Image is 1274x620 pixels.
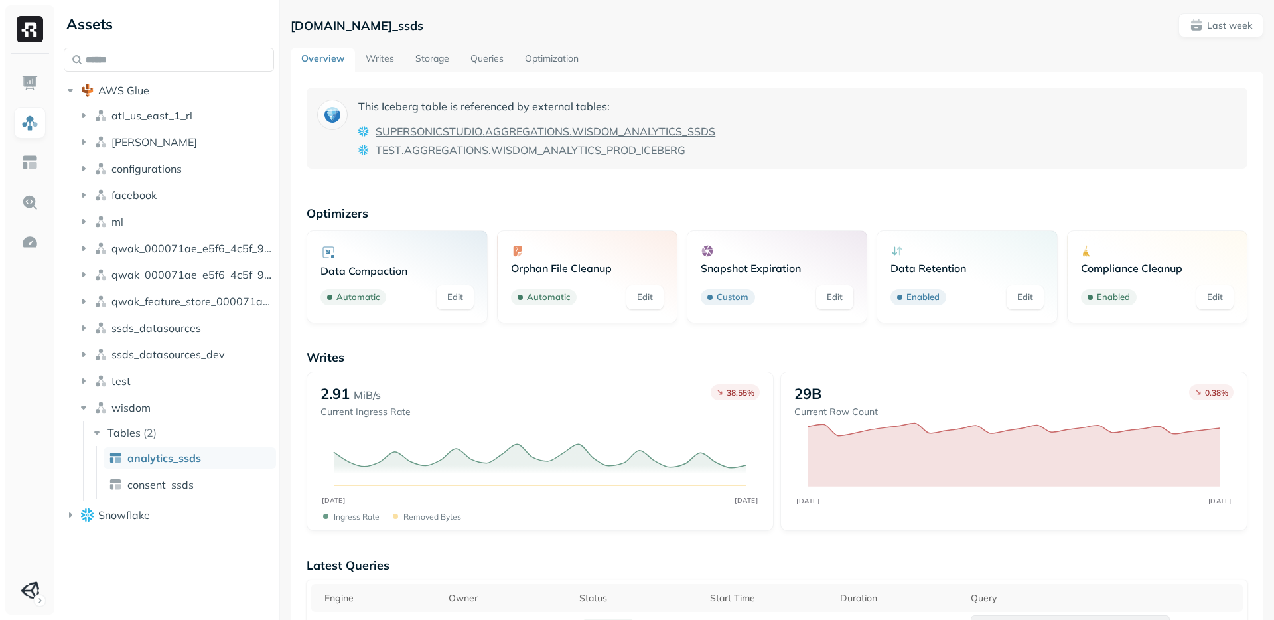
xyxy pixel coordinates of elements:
a: Storage [405,48,460,72]
span: AGGREGATIONS [485,123,569,139]
button: qwak_000071ae_e5f6_4c5f_97ab_2b533d00d294_analytics_data_view [77,264,275,285]
p: Data Compaction [320,264,473,277]
img: namespace [94,189,107,202]
tspan: [DATE] [322,496,346,504]
button: Tables(2) [90,422,275,443]
a: SUPERSONICSTUDIO.AGGREGATIONS.WISDOM_ANALYTICS_SSDS [376,123,715,139]
span: ssds_datasources_dev [111,348,225,361]
p: Ingress Rate [334,512,380,522]
p: [DOMAIN_NAME]_ssds [291,18,423,33]
p: Custom [717,291,748,304]
button: [PERSON_NAME] [77,131,275,153]
button: ml [77,211,275,232]
img: Dashboard [21,74,38,92]
img: Ryft [17,16,43,42]
span: . [482,123,485,139]
a: Writes [355,48,405,72]
a: Edit [816,285,853,309]
p: MiB/s [354,387,381,403]
button: AWS Glue [64,80,274,101]
span: atl_us_east_1_rl [111,109,192,122]
img: table [109,451,122,465]
p: Enabled [1097,291,1130,304]
a: Optimization [514,48,589,72]
span: analytics_ssds [127,451,201,465]
span: test [111,374,131,388]
img: Query Explorer [21,194,38,211]
img: namespace [94,215,107,228]
div: Engine [324,590,435,606]
button: ssds_datasources [77,317,275,339]
a: Edit [437,285,474,309]
a: TEST.AGGREGATIONS.WISDOM_ANALYTICS_PROD_ICEBERG [376,142,685,158]
p: Latest Queries [307,558,1247,573]
span: TEST [376,142,401,158]
tspan: [DATE] [796,497,819,504]
p: Automatic [527,291,570,304]
img: namespace [94,295,107,308]
button: atl_us_east_1_rl [77,105,275,126]
span: qwak_000071ae_e5f6_4c5f_97ab_2b533d00d294_analytics_data_view [111,268,275,281]
span: WISDOM_ANALYTICS_PROD_ICEBERG [491,142,685,158]
p: Removed bytes [403,512,461,522]
p: 38.55 % [727,388,754,398]
p: Automatic [336,291,380,304]
p: Compliance Cleanup [1081,262,1234,275]
a: Queries [460,48,514,72]
a: Overview [291,48,355,72]
span: SUPERSONICSTUDIO [376,123,482,139]
span: Tables [107,426,141,439]
p: Current Ingress Rate [320,406,411,418]
span: AWS Glue [98,84,149,97]
button: configurations [77,158,275,179]
img: Optimization [21,234,38,251]
span: configurations [111,162,182,175]
span: qwak_000071ae_e5f6_4c5f_97ab_2b533d00d294_analytics_data [111,242,275,255]
img: namespace [94,109,107,122]
div: Status [579,590,697,606]
img: Asset Explorer [21,154,38,171]
tspan: [DATE] [1208,497,1232,504]
p: Current Row Count [794,406,878,418]
div: Duration [840,590,957,606]
img: namespace [94,242,107,255]
button: Last week [1178,13,1263,37]
p: 2.91 [320,384,350,403]
div: Query [971,590,1236,606]
img: table [109,478,122,491]
a: analytics_ssds [104,447,276,469]
img: Assets [21,114,38,131]
p: ( 2 ) [143,426,157,439]
a: Edit [626,285,664,309]
span: [PERSON_NAME] [111,135,197,149]
p: Orphan File Cleanup [511,262,664,275]
span: wisdom [111,401,151,414]
button: test [77,370,275,392]
span: Snowflake [98,508,150,522]
div: Owner [449,590,566,606]
img: root [81,508,94,521]
tspan: [DATE] [735,496,758,504]
span: ssds_datasources [111,321,201,335]
span: facebook [111,189,157,202]
button: ssds_datasources_dev [77,344,275,365]
button: qwak_feature_store_000071ae_e5f6_4c5f_97ab_2b533d00d294 [77,291,275,312]
button: qwak_000071ae_e5f6_4c5f_97ab_2b533d00d294_analytics_data [77,238,275,259]
span: WISDOM_ANALYTICS_SSDS [572,123,715,139]
p: Writes [307,350,1247,365]
p: 29B [794,384,821,403]
img: namespace [94,374,107,388]
img: Unity [21,581,39,600]
span: consent_ssds [127,478,194,491]
div: Assets [64,13,274,35]
span: . [569,123,572,139]
a: consent_ssds [104,474,276,495]
span: . [401,142,404,158]
span: ml [111,215,123,228]
div: Start Time [710,590,827,606]
p: This Iceberg table is referenced by external tables: [358,98,715,114]
button: wisdom [77,397,275,418]
p: Optimizers [307,206,1247,221]
img: namespace [94,135,107,149]
img: namespace [94,162,107,175]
